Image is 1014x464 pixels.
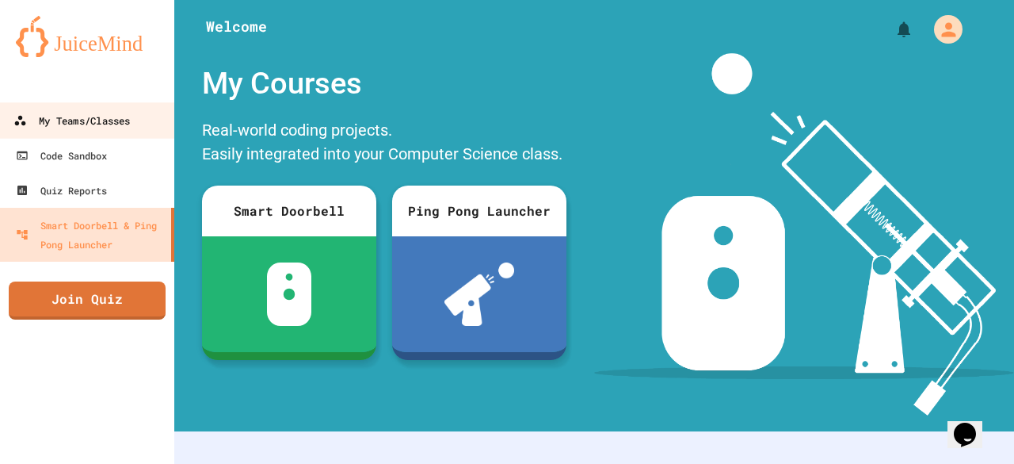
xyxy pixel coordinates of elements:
[947,401,998,448] iframe: chat widget
[194,53,574,114] div: My Courses
[865,16,917,43] div: My Notifications
[9,282,166,320] a: Join Quiz
[202,186,376,236] div: Smart Doorbell
[194,114,574,174] div: Real-world coding projects. Easily integrated into your Computer Science class.
[16,181,107,200] div: Quiz Reports
[917,11,966,48] div: My Account
[392,186,566,236] div: Ping Pong Launcher
[16,16,158,57] img: logo-orange.svg
[267,263,312,326] img: sdb-white.svg
[444,263,515,326] img: ppl-with-ball.png
[594,53,1014,416] img: banner-image-my-projects.png
[16,216,165,254] div: Smart Doorbell & Ping Pong Launcher
[16,146,107,165] div: Code Sandbox
[13,111,130,131] div: My Teams/Classes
